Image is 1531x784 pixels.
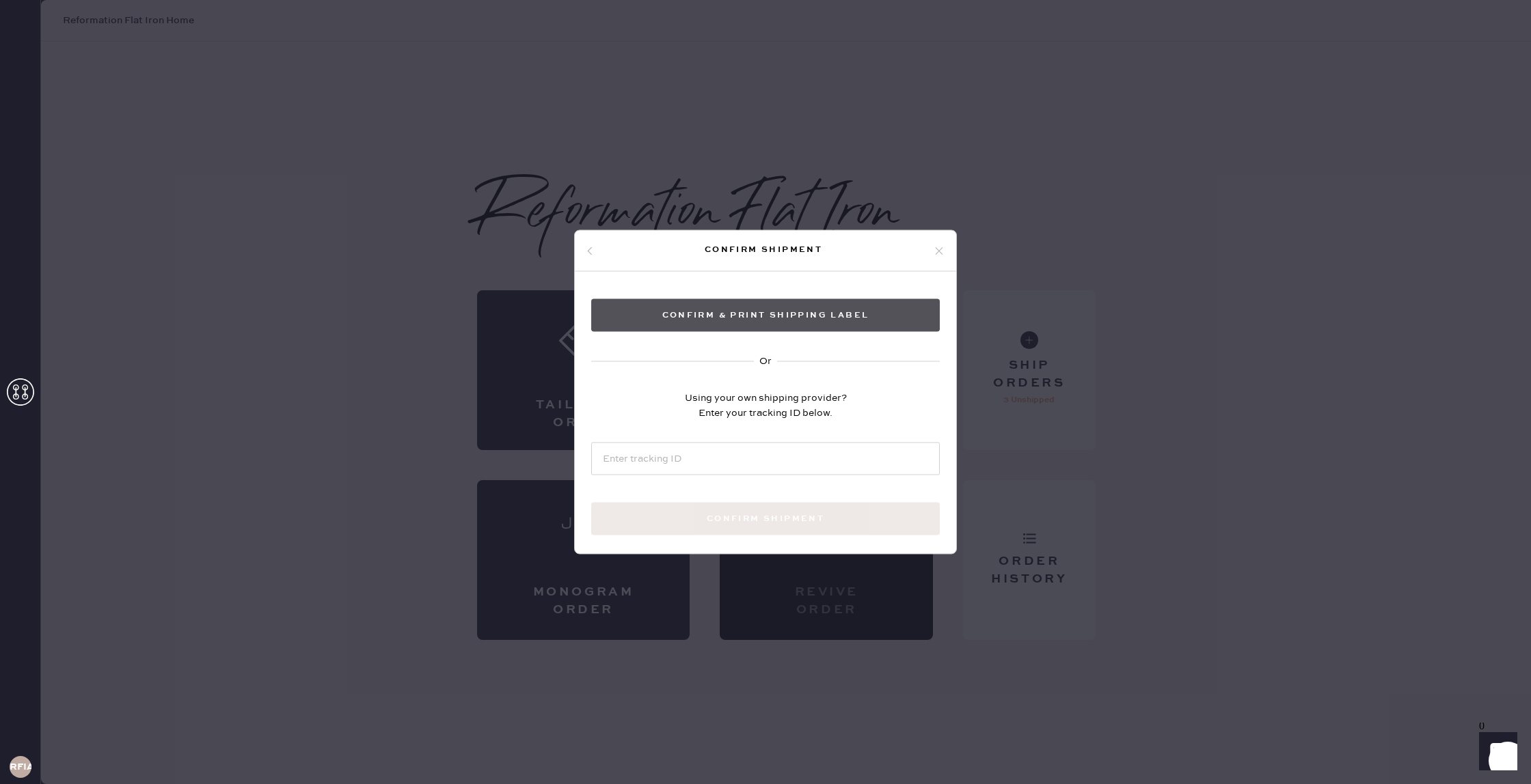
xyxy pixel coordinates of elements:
div: Or [759,354,772,369]
input: Enter tracking ID [591,443,940,475]
button: Confirm & Print shipping label [591,299,940,332]
h3: RFIA [10,762,31,772]
button: Confirm shipment [591,503,940,535]
iframe: Front Chat [1466,723,1525,781]
div: Confirm shipment [594,241,933,257]
div: Using your own shipping provider? Enter your tracking ID below. [685,391,847,421]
